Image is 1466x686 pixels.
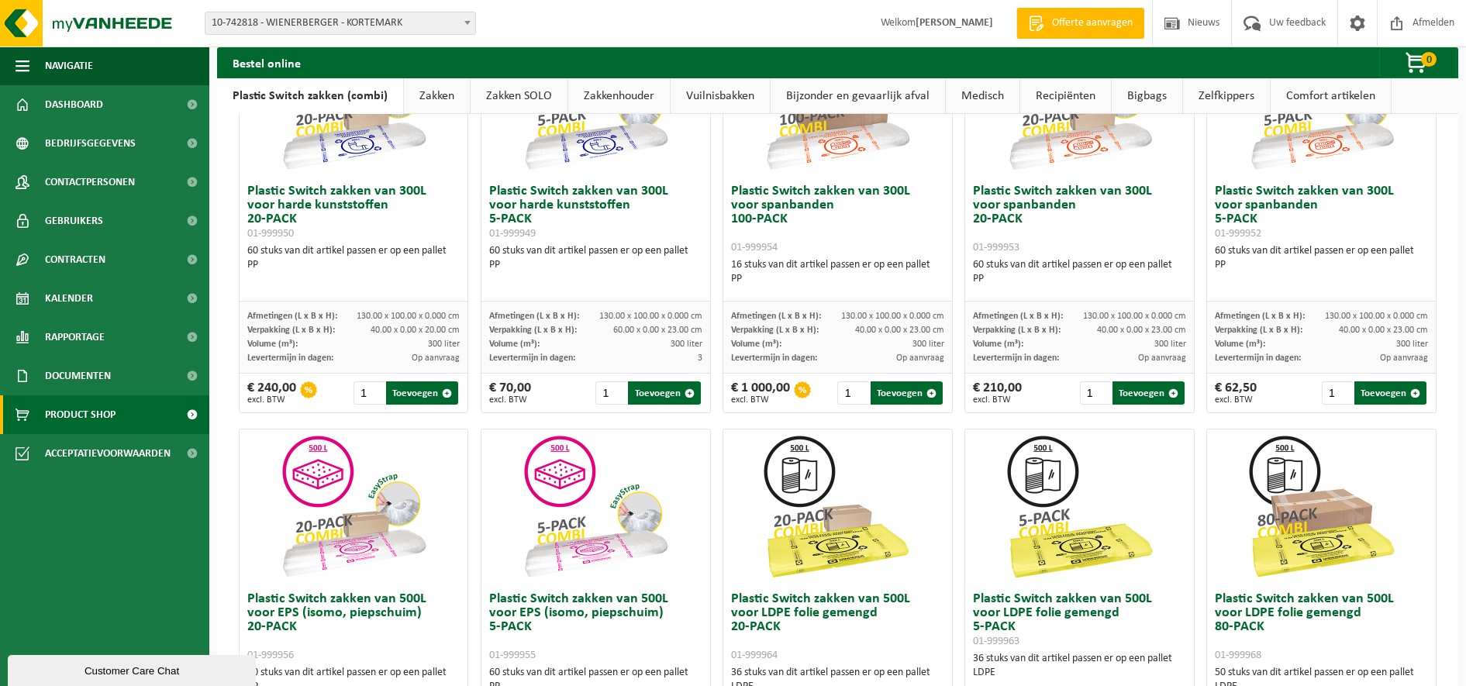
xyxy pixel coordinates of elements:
div: PP [489,258,702,272]
span: Volume (m³): [1215,340,1265,349]
span: 300 liter [912,340,944,349]
span: 300 liter [428,340,460,349]
button: 0 [1379,47,1457,78]
span: 10-742818 - WIENERBERGER - KORTEMARK [205,12,476,35]
span: excl. BTW [731,395,790,405]
span: Op aanvraag [1138,353,1186,363]
span: Afmetingen (L x B x H): [247,312,337,321]
span: Levertermijn in dagen: [973,353,1059,363]
span: 01-999963 [973,636,1019,647]
div: LDPE [973,666,1186,680]
a: Medisch [946,78,1019,114]
h3: Plastic Switch zakken van 500L voor EPS (isomo, piepschuim) 20-PACK [247,592,460,662]
span: Documenten [45,357,111,395]
h3: Plastic Switch zakken van 500L voor LDPE folie gemengd 20-PACK [731,592,944,662]
span: 300 liter [1396,340,1428,349]
div: 60 stuks van dit artikel passen er op een pallet [247,244,460,272]
div: PP [973,272,1186,286]
span: 130.00 x 100.00 x 0.000 cm [599,312,702,321]
a: Bigbags [1112,78,1182,114]
a: Offerte aanvragen [1016,8,1144,39]
span: Afmetingen (L x B x H): [973,312,1063,321]
div: € 70,00 [489,381,531,405]
span: 01-999950 [247,228,294,240]
h3: Plastic Switch zakken van 300L voor harde kunststoffen 5-PACK [489,184,702,240]
span: 40.00 x 0.00 x 23.00 cm [1097,326,1186,335]
span: 10-742818 - WIENERBERGER - KORTEMARK [205,12,475,34]
span: excl. BTW [247,395,296,405]
span: Op aanvraag [1380,353,1428,363]
span: 0 [1421,52,1437,67]
span: Levertermijn in dagen: [731,353,817,363]
div: PP [1215,258,1428,272]
span: Contactpersonen [45,163,135,202]
span: 01-999953 [973,242,1019,253]
span: Afmetingen (L x B x H): [489,312,579,321]
span: 01-999949 [489,228,536,240]
div: € 210,00 [973,381,1022,405]
span: 130.00 x 100.00 x 0.000 cm [357,312,460,321]
span: 130.00 x 100.00 x 0.000 cm [1083,312,1186,321]
span: Dashboard [45,85,103,124]
button: Toevoegen [628,381,700,405]
span: Gebruikers [45,202,103,240]
span: 300 liter [671,340,702,349]
a: Plastic Switch zakken (combi) [217,78,403,114]
span: Volume (m³): [247,340,298,349]
h3: Plastic Switch zakken van 500L voor LDPE folie gemengd 5-PACK [973,592,1186,648]
img: 01-999955 [518,429,673,584]
div: PP [247,258,460,272]
span: 01-999954 [731,242,778,253]
span: excl. BTW [1215,395,1257,405]
span: Op aanvraag [412,353,460,363]
span: Verpakking (L x B x H): [973,326,1061,335]
img: 01-999968 [1244,429,1399,584]
img: 01-999963 [1002,429,1157,584]
span: Verpakking (L x B x H): [247,326,335,335]
div: 16 stuks van dit artikel passen er op een pallet [731,258,944,286]
input: 1 [595,381,626,405]
span: Contracten [45,240,105,279]
span: excl. BTW [489,395,531,405]
iframe: chat widget [8,652,259,686]
button: Toevoegen [386,381,458,405]
div: 60 stuks van dit artikel passen er op een pallet [1215,244,1428,272]
a: Zakkenhouder [568,78,670,114]
span: Verpakking (L x B x H): [489,326,577,335]
span: 130.00 x 100.00 x 0.000 cm [841,312,944,321]
img: 01-999964 [760,429,915,584]
h2: Bestel online [217,47,316,78]
input: 1 [1322,381,1353,405]
div: € 1 000,00 [731,381,790,405]
span: Levertermijn in dagen: [247,353,333,363]
a: Zakken [404,78,470,114]
span: excl. BTW [973,395,1022,405]
div: € 62,50 [1215,381,1257,405]
span: Kalender [45,279,93,318]
button: Toevoegen [1112,381,1185,405]
span: Bedrijfsgegevens [45,124,136,163]
span: Acceptatievoorwaarden [45,434,171,473]
a: Zakken SOLO [471,78,567,114]
span: 01-999952 [1215,228,1261,240]
h3: Plastic Switch zakken van 500L voor EPS (isomo, piepschuim) 5-PACK [489,592,702,662]
div: 60 stuks van dit artikel passen er op een pallet [973,258,1186,286]
a: Zelfkippers [1183,78,1270,114]
span: Levertermijn in dagen: [489,353,575,363]
a: Bijzonder en gevaarlijk afval [771,78,945,114]
span: 40.00 x 0.00 x 23.00 cm [855,326,944,335]
h3: Plastic Switch zakken van 300L voor spanbanden 5-PACK [1215,184,1428,240]
input: 1 [837,381,868,405]
a: Vuilnisbakken [671,78,770,114]
a: Recipiënten [1020,78,1111,114]
span: 01-999968 [1215,650,1261,661]
span: 40.00 x 0.00 x 23.00 cm [1339,326,1428,335]
a: Comfort artikelen [1271,78,1391,114]
span: Levertermijn in dagen: [1215,353,1301,363]
strong: [PERSON_NAME] [916,17,993,29]
div: 36 stuks van dit artikel passen er op een pallet [973,652,1186,680]
div: PP [731,272,944,286]
span: Volume (m³): [973,340,1023,349]
div: 60 stuks van dit artikel passen er op een pallet [489,244,702,272]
